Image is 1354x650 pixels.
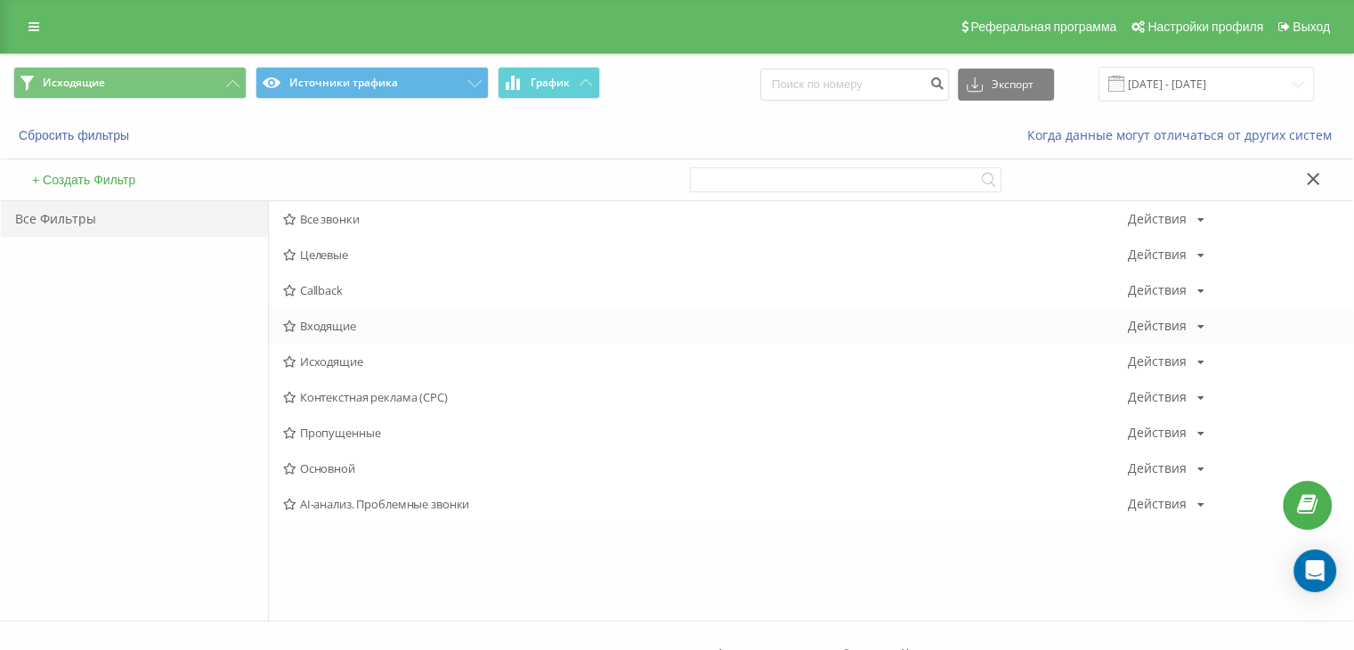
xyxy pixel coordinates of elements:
div: Open Intercom Messenger [1293,549,1336,592]
span: Выход [1293,20,1330,34]
span: Целевые [283,248,1128,261]
span: Исходящие [43,76,105,90]
span: Реферальная программа [970,20,1116,34]
div: Действия [1128,462,1187,475]
span: Все звонки [283,213,1128,225]
div: Действия [1128,427,1187,439]
span: График [531,77,570,89]
span: Входящие [283,320,1128,332]
button: Экспорт [958,69,1054,101]
span: AI-анализ. Проблемные звонки [283,498,1128,510]
button: Сбросить фильтры [13,127,138,143]
div: Все Фильтры [1,201,268,237]
div: Действия [1128,391,1187,403]
div: Действия [1128,284,1187,297]
button: + Создать Фильтр [27,172,141,188]
div: Действия [1128,213,1187,225]
div: Действия [1128,355,1187,368]
div: Действия [1128,320,1187,332]
input: Поиск по номеру [760,69,949,101]
span: Callback [283,284,1128,297]
button: Закрыть [1301,171,1326,190]
span: Контекстная реклама (CPC) [283,391,1128,403]
button: Источники трафика [255,67,489,99]
a: Когда данные могут отличаться от других систем [1027,126,1341,143]
button: График [498,67,600,99]
span: Исходящие [283,355,1128,368]
span: Основной [283,462,1128,475]
button: Исходящие [13,67,247,99]
span: Настройки профиля [1147,20,1263,34]
div: Действия [1128,498,1187,510]
span: Пропущенные [283,427,1128,439]
div: Действия [1128,248,1187,261]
